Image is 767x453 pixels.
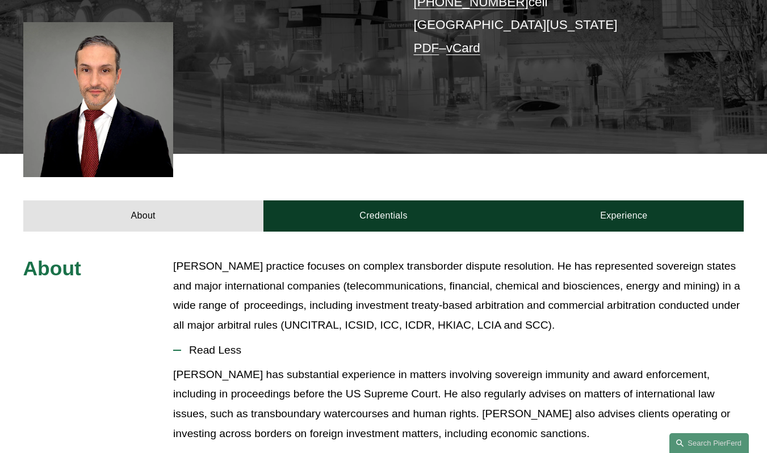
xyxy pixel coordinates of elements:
a: PDF [413,41,439,55]
span: Read Less [181,344,744,356]
a: Credentials [263,200,504,232]
p: [PERSON_NAME] has substantial experience in matters involving sovereign immunity and award enforc... [173,365,744,444]
button: Read Less [173,335,744,365]
a: Experience [504,200,744,232]
p: [PERSON_NAME] practice focuses on complex transborder dispute resolution. He has represented sove... [173,257,744,335]
a: About [23,200,263,232]
a: vCard [446,41,480,55]
a: Search this site [669,433,749,453]
span: About [23,257,81,280]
